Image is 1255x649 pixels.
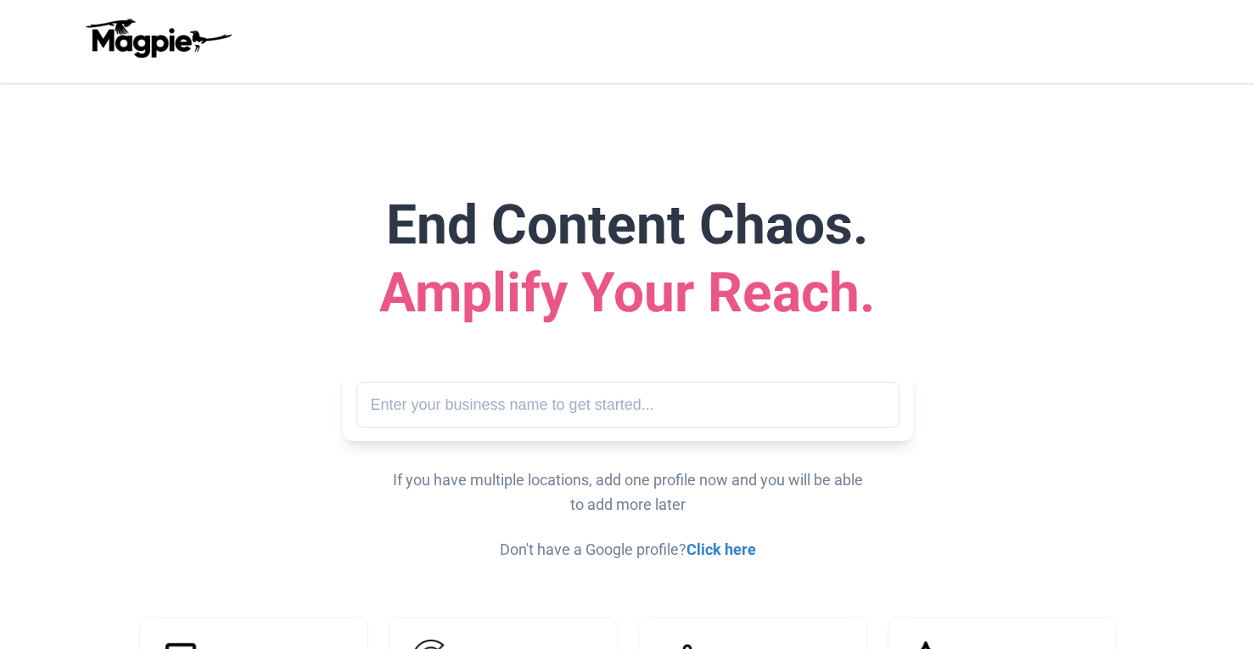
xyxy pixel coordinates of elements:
[500,540,756,558] span: Don't have a Google profile?
[139,192,1117,327] h1: End Content Chaos.
[81,18,234,59] img: logo-ab69f6fb50320c5b225c76a69d11143b.png
[379,261,876,325] span: Amplify Your Reach.
[686,540,756,558] a: Click here
[139,468,1117,493] p: If you have multiple locations, add one profile now and you will be able
[139,493,1117,518] p: to add more later
[356,382,899,428] input: Enter your business name to get started...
